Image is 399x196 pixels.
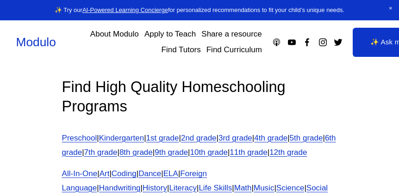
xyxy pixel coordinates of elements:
a: AI-Powered Learning Concierge [82,6,168,13]
a: Art [100,169,110,178]
a: 5th grade [290,134,323,142]
a: Foreign Language [62,169,207,192]
a: Math [234,184,252,192]
a: ELA [163,169,178,178]
a: Share a resource [201,26,262,42]
a: 11th grade [230,148,267,157]
a: Find Curriculum [206,42,262,58]
a: 10th grade [190,148,228,157]
a: Find Tutors [162,42,201,58]
a: Dance [138,169,161,178]
a: 1st grade [146,134,179,142]
a: Life Skills [199,184,232,192]
a: 8th grade [119,148,153,157]
a: Music [254,184,274,192]
a: Twitter [333,37,343,47]
a: Kindergarten [99,134,144,142]
a: 3rd grade [218,134,252,142]
h2: Find High Quality Homeschooling Programs [62,77,337,116]
a: Handwriting [99,184,141,192]
a: Apply to Teach [144,26,196,42]
a: About Modulo [90,26,139,42]
a: Modulo [16,35,56,49]
a: 7th grade [84,148,118,157]
a: 4th grade [254,134,287,142]
a: All-In-One [62,169,98,178]
a: 2nd grade [181,134,217,142]
a: Instagram [318,37,328,47]
a: Preschool [62,134,97,142]
a: 9th grade [155,148,188,157]
a: 12th grade [269,148,307,157]
a: 6th grade [62,134,336,157]
a: Science [276,184,305,192]
a: History [143,184,167,192]
p: | | | | | | | | | | | | | [62,131,337,159]
a: Literacy [169,184,197,192]
a: Apple Podcasts [272,37,281,47]
a: Facebook [302,37,312,47]
a: Coding [112,169,137,178]
a: YouTube [287,37,297,47]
